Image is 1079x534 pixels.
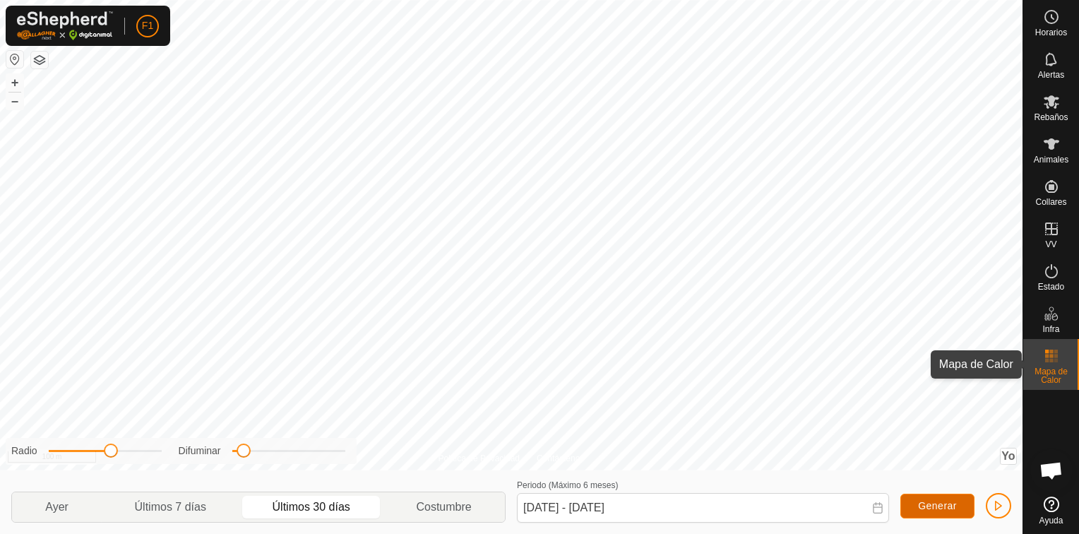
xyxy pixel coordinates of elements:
span: Infra [1042,325,1059,333]
span: Alertas [1038,71,1064,79]
label: Radio [11,444,37,458]
button: Yo [1001,449,1016,464]
span: Costumbre [416,499,471,516]
a: Contáctenos [537,452,584,465]
label: Difuminar [179,444,221,458]
span: Animales [1034,155,1068,164]
a: Ayuda [1023,491,1079,530]
button: Generar [900,494,974,518]
div: Chat abierto [1030,449,1073,492]
button: Capas del Mapa [31,52,48,69]
span: Últimos 7 días [135,499,206,516]
span: Ayer [45,499,68,516]
button: + [6,74,23,91]
span: Yo [1001,450,1015,462]
span: VV [1045,240,1056,249]
a: Política de Privacidad [439,452,520,465]
img: Logo Gallagher [17,11,113,40]
span: Ayuda [1039,516,1063,525]
span: Collares [1035,198,1066,206]
span: Rebaños [1034,113,1068,121]
span: Estado [1038,283,1064,291]
span: F1 [142,18,153,33]
span: Horarios [1035,28,1067,37]
span: Generar [918,500,957,511]
button: Restablecer Mapa [6,51,23,68]
span: Últimos 30 días [273,499,350,516]
span: Mapa de Calor [1027,367,1075,384]
button: – [6,93,23,109]
label: Periodo (Máximo 6 meses) [517,480,618,490]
